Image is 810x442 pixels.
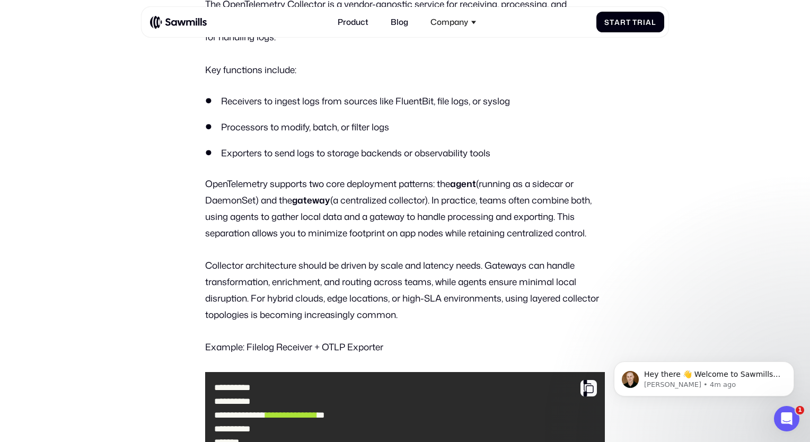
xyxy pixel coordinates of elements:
[651,18,656,26] span: l
[596,12,664,32] a: StartTrial
[614,18,620,26] span: a
[205,94,605,108] li: Receivers to ingest logs from sources like FluentBit, file logs, or syslog
[796,406,804,414] span: 1
[626,18,631,26] span: t
[385,11,415,33] a: Blog
[205,258,605,323] p: Collector architecture should be driven by scale and latency needs. Gateways can handle transform...
[332,11,375,33] a: Product
[774,406,799,431] iframe: Intercom live chat
[646,18,651,26] span: a
[610,18,614,26] span: t
[643,18,646,26] span: i
[620,18,626,26] span: r
[637,18,643,26] span: r
[430,17,468,26] div: Company
[598,339,810,413] iframe: Intercom notifications message
[205,176,605,242] p: OpenTelemetry supports two core deployment patterns: the (running as a sidecar or DaemonSet) and ...
[205,339,605,356] p: Example: Filelog Receiver + OTLP Exporter
[632,18,637,26] span: T
[604,18,610,26] span: S
[205,120,605,134] li: Processors to modify, batch, or filter logs
[450,177,476,190] strong: agent
[292,193,330,207] strong: gateway
[425,11,482,33] div: Company
[205,146,605,160] li: Exporters to send logs to storage backends or observability tools
[205,62,605,78] p: Key functions include:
